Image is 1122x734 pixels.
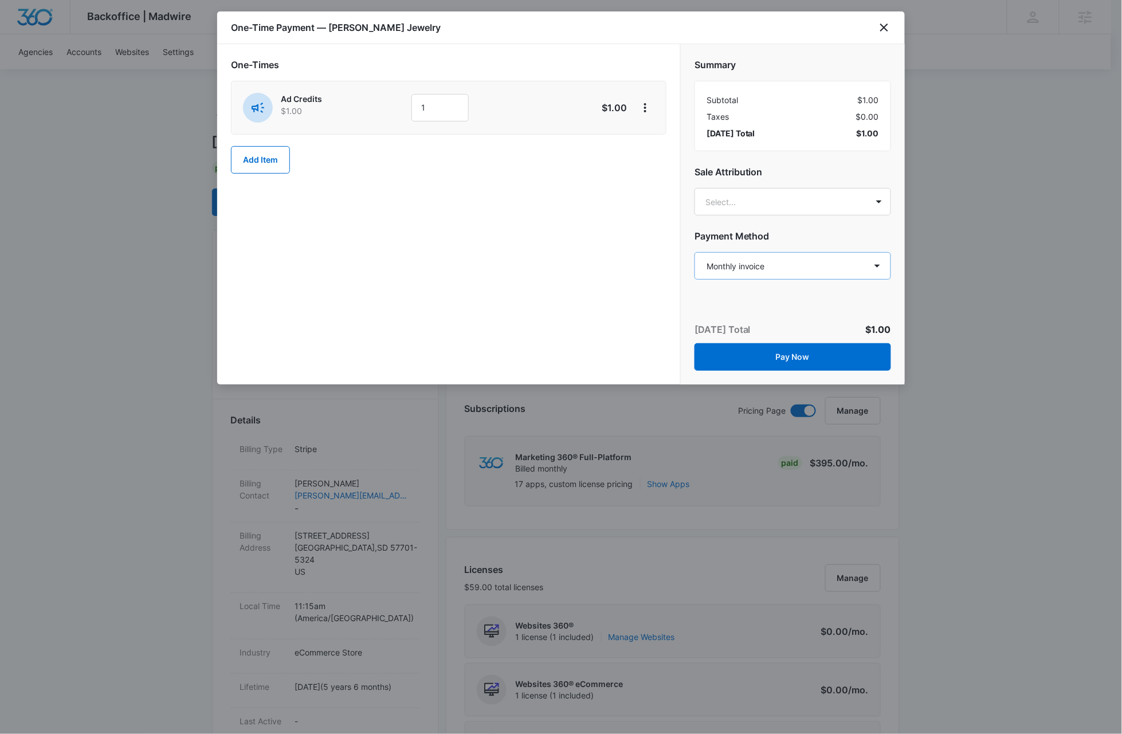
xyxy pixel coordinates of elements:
h1: One-Time Payment — [PERSON_NAME] Jewelry [231,21,441,34]
input: 1 [411,94,469,121]
button: View More [636,99,654,117]
button: Add Item [231,146,290,174]
span: [DATE] Total [707,127,755,139]
span: $1.00 [866,324,891,335]
h2: Summary [695,58,891,72]
p: Ad Credits [281,93,379,105]
p: $1.00 [281,105,379,117]
span: $1.00 [857,127,879,139]
span: $0.00 [856,111,879,123]
span: Subtotal [707,94,738,106]
p: [DATE] Total [695,323,751,336]
h2: Payment Method [695,229,891,243]
h2: One-Times [231,58,666,72]
span: Taxes [707,111,729,123]
p: $1.00 [573,101,627,115]
button: close [877,21,891,34]
button: Pay Now [695,343,891,371]
div: $1.00 [707,94,879,106]
h2: Sale Attribution [695,165,891,179]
